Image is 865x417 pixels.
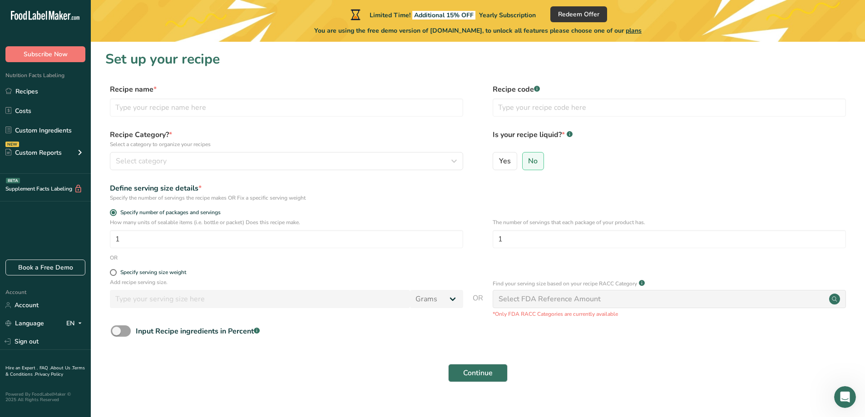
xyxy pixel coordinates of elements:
[110,152,463,170] button: Select category
[44,5,55,11] h1: LIA
[66,318,85,329] div: EN
[479,11,536,20] span: Yearly Subscription
[33,106,174,135] div: Can I import my recipes & Ingredients from another software?
[5,315,44,331] a: Language
[493,218,846,226] p: The number of servings that each package of your product has.
[110,218,463,226] p: How many units of sealable items (i.e. bottle or packet) Does this recipe make.
[7,44,149,99] div: Thanks for visiting [DOMAIN_NAME]!Select from our common questions below or send us a message to ...
[558,10,599,19] span: Redeem Offer
[499,157,511,166] span: Yes
[528,157,538,166] span: No
[493,310,846,318] p: *Only FDA RACC Categories are currently available
[110,98,463,117] input: Type your recipe name here
[349,9,536,20] div: Limited Time!
[7,106,174,142] div: christine says…
[24,49,68,59] span: Subscribe Now
[142,4,159,21] button: Home
[7,142,174,297] div: LIA says…
[7,142,149,286] div: Yes! We support seamless data migration from a wide range of software, including Genesis/[PERSON_...
[493,84,846,95] label: Recipe code
[26,5,40,20] img: Profile image for LIA
[493,98,846,117] input: Type your recipe code here
[116,156,167,167] span: Select category
[159,4,176,20] div: Close
[5,392,85,402] div: Powered By FoodLabelMaker © 2025 All Rights Reserved
[473,293,483,318] span: OR
[550,6,607,22] button: Redeem Offer
[16,303,124,321] button: Chat with a product specialist
[15,196,142,232] div: Our team handles the full migration process, ensuring all your existing recipe and ingredient dat...
[110,84,463,95] label: Recipe name
[15,148,137,191] b: Yes! We support seamless data migration from a wide range of software, including Genesis/[PERSON_...
[120,269,186,276] div: Specify serving size weight
[5,46,85,62] button: Subscribe Now
[6,4,23,21] button: go back
[5,142,19,147] div: NEW
[314,26,642,35] span: You are using the free demo version of [DOMAIN_NAME], to unlock all features please choose one of...
[7,44,174,106] div: LIA says…
[50,365,72,371] a: About Us .
[448,364,508,382] button: Continue
[493,129,846,148] label: Is your recipe liquid?
[5,365,85,378] a: Terms & Conditions .
[493,280,637,288] p: Find your serving size based on your recipe RACC Category
[110,194,463,202] div: Specify the number of servings the recipe makes OR Fix a specific serving weight
[110,183,463,194] div: Define serving size details
[626,26,642,35] span: plans
[5,365,38,371] a: Hire an Expert .
[110,254,118,262] div: OR
[110,129,463,148] label: Recipe Category?
[136,326,260,337] div: Input Recipe ingredients in Percent
[40,365,50,371] a: FAQ .
[110,140,463,148] p: Select a category to organize your recipes
[110,278,463,286] p: Add recipe serving size.
[40,112,167,129] div: Can I import my recipes & Ingredients from another software?
[463,368,493,378] span: Continue
[834,386,856,408] iframe: Intercom live chat
[15,237,142,281] div: To maintain the highest level of accuracy, our expert nutritionists oversee the migration and con...
[44,11,113,20] p: The team can also help
[110,290,410,308] input: Type your serving size here
[124,303,170,321] button: Start over
[105,49,850,69] h1: Set up your recipe
[5,148,62,157] div: Custom Reports
[6,178,20,183] div: BETA
[5,260,85,275] a: Book a Free Demo
[117,209,221,216] span: Specify number of packages and servings
[412,11,475,20] span: Additional 15% OFF
[499,294,601,304] div: Select FDA Reference Amount
[15,49,142,93] div: Thanks for visiting [DOMAIN_NAME]! Select from our common questions below or send us a message to...
[35,371,63,378] a: Privacy Policy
